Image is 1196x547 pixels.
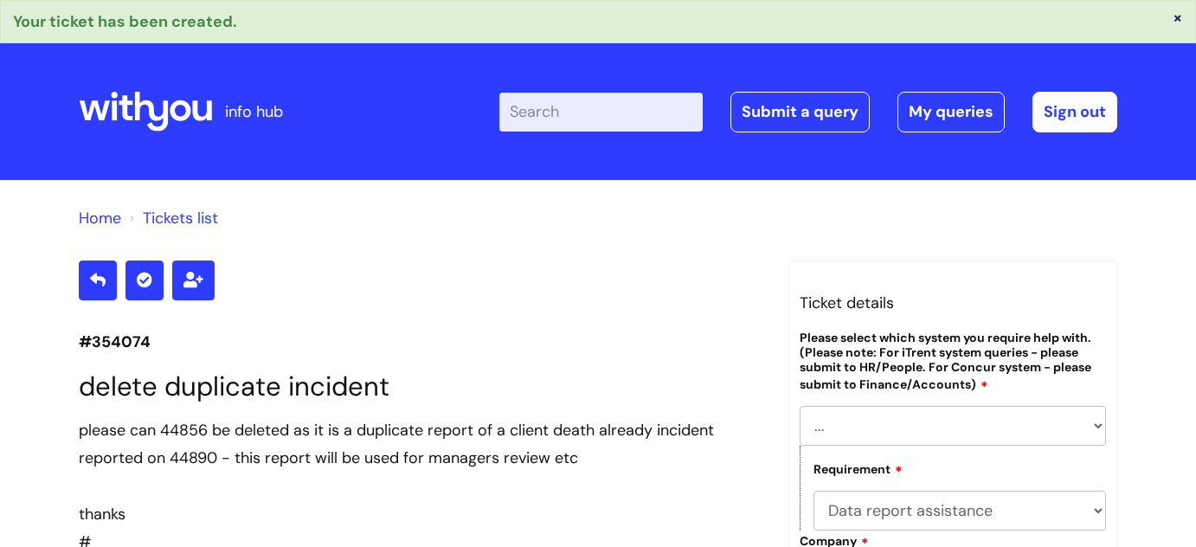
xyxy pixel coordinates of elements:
input: Search [499,93,703,131]
label: Requirement [813,460,903,477]
p: #354074 [79,328,762,356]
a: Tickets list [143,208,218,228]
label: Please select which system you require help with. (Please note: For iTrent system queries - pleas... [800,331,1106,392]
div: thanks [79,500,762,528]
h1: delete duplicate incident [79,370,762,402]
a: Sign out [1032,92,1117,132]
div: please can 44856 be deleted as it is a duplicate report of a client death already incident report... [79,416,762,473]
li: Tickets list [125,204,218,232]
a: My queries [897,92,1005,132]
h3: Ticket details [800,289,1106,317]
li: Solution home [79,204,121,232]
p: info hub [225,98,283,125]
button: × [1173,10,1183,25]
a: Home [79,208,121,228]
a: Submit a query [730,92,870,132]
div: | - [499,92,1117,132]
